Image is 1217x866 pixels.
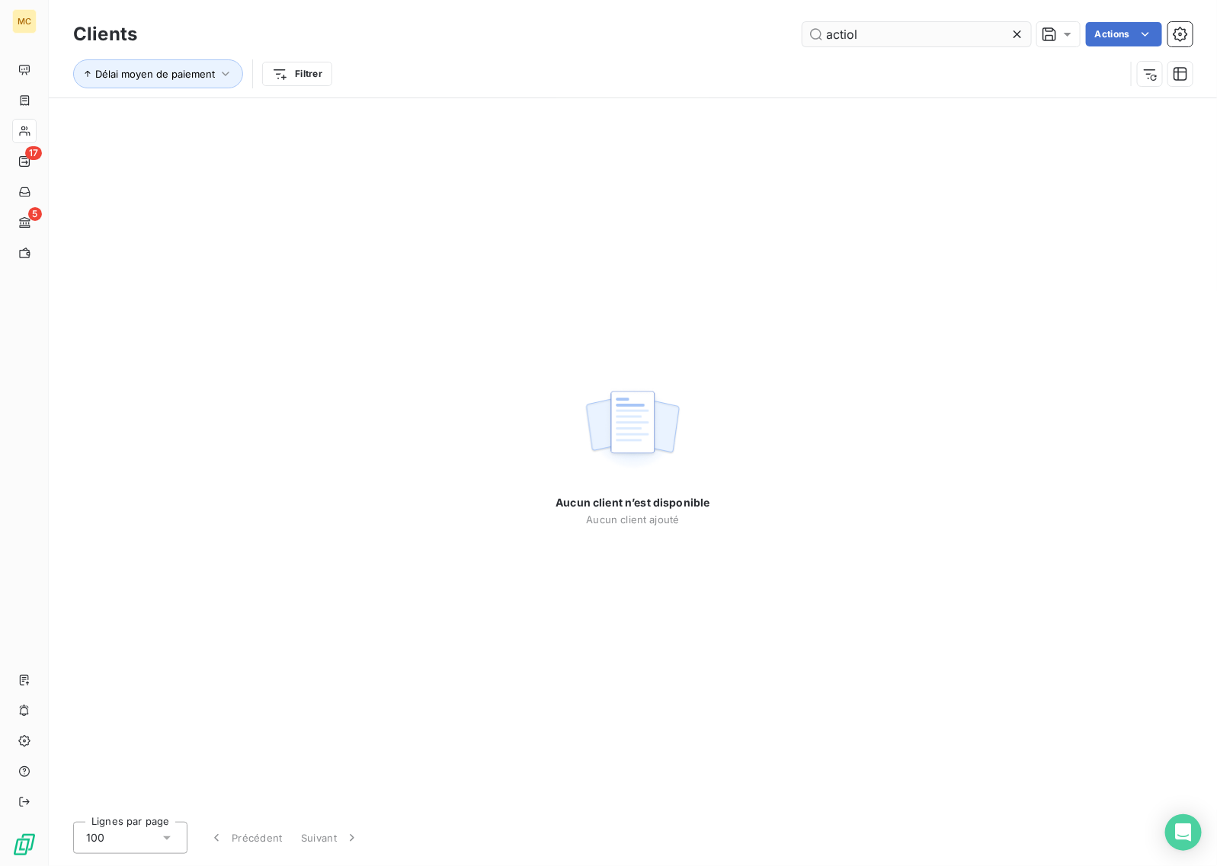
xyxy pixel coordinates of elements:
[95,68,215,80] span: Délai moyen de paiement
[28,207,42,221] span: 5
[587,513,680,526] span: Aucun client ajouté
[292,822,369,854] button: Suivant
[12,9,37,34] div: MC
[556,495,709,510] span: Aucun client n’est disponible
[262,62,332,86] button: Filtrer
[73,59,243,88] button: Délai moyen de paiement
[1165,814,1202,851] div: Open Intercom Messenger
[802,22,1031,46] input: Rechercher
[25,146,42,160] span: 17
[584,382,681,477] img: empty state
[86,830,104,845] span: 100
[200,822,292,854] button: Précédent
[73,21,137,48] h3: Clients
[1086,22,1162,46] button: Actions
[12,832,37,857] img: Logo LeanPay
